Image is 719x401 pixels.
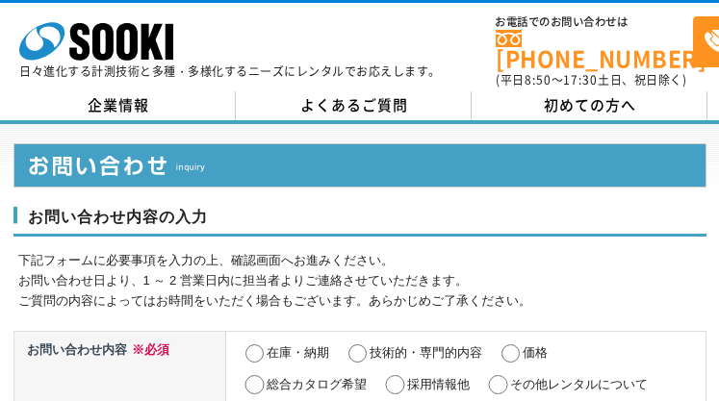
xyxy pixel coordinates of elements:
[236,91,472,120] a: よくあるご質問
[127,342,169,357] span: ※必須
[18,251,706,311] p: 下記フォームに必要事項を入力の上、確認画面へお進みください。 お問い合わせ日より、1 ～ 2 営業日内に担当者よりご連絡させていただきます。 ご質問の内容によってはお時間をいただく場合もございま...
[13,207,706,238] h3: お問い合わせ内容の入力
[407,377,470,391] label: 採用情報他
[370,345,482,360] label: 技術的・専門的内容
[525,71,552,88] span: 8:50
[13,143,706,188] img: お問い合わせ
[496,16,693,28] span: お電話でのお問い合わせは
[472,91,707,120] a: 初めての方へ
[496,30,693,69] a: [PHONE_NUMBER]
[523,345,548,360] label: 価格
[544,94,636,115] span: 初めての方へ
[510,377,648,391] label: その他レンタルについて
[496,71,686,88] span: (平日 ～ 土日、祝日除く)
[19,65,441,77] p: 日々進化する計測技術と多種・多様化するニーズにレンタルでお応えします。
[267,345,329,360] label: 在庫・納期
[267,377,367,391] label: 総合カタログ希望
[563,71,598,88] span: 17:30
